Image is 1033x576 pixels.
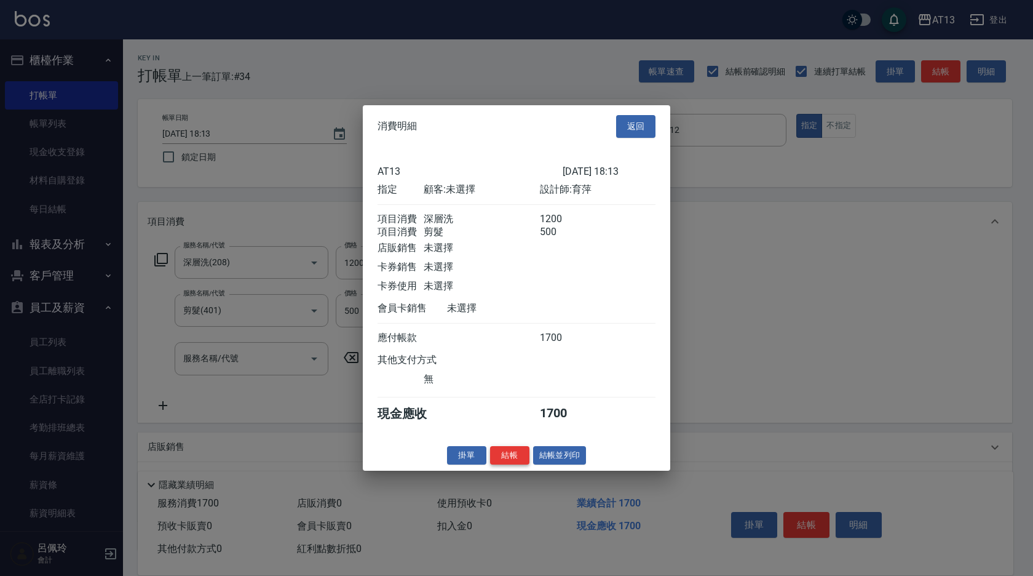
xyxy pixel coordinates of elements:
div: 項目消費 [378,225,424,238]
div: 無 [424,372,539,385]
div: 項目消費 [378,212,424,225]
div: 未選擇 [424,279,539,292]
div: 會員卡銷售 [378,302,447,314]
button: 結帳 [490,446,529,465]
button: 返回 [616,115,655,138]
div: 顧客: 未選擇 [424,183,539,196]
div: 其他支付方式 [378,353,470,366]
div: 1700 [540,405,586,422]
div: 卡券銷售 [378,260,424,273]
button: 掛單 [447,446,486,465]
div: 卡券使用 [378,279,424,292]
div: 500 [540,225,586,238]
button: 結帳並列印 [533,446,587,465]
div: 未選擇 [447,302,563,314]
div: 1200 [540,212,586,225]
div: 深層洗 [424,212,539,225]
div: [DATE] 18:13 [563,165,655,177]
div: 應付帳款 [378,331,424,344]
div: 店販銷售 [378,241,424,254]
div: 未選擇 [424,260,539,273]
div: 剪髮 [424,225,539,238]
div: AT13 [378,165,563,177]
div: 指定 [378,183,424,196]
div: 現金應收 [378,405,447,422]
div: 設計師: 育萍 [540,183,655,196]
div: 未選擇 [424,241,539,254]
div: 1700 [540,331,586,344]
span: 消費明細 [378,120,417,132]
